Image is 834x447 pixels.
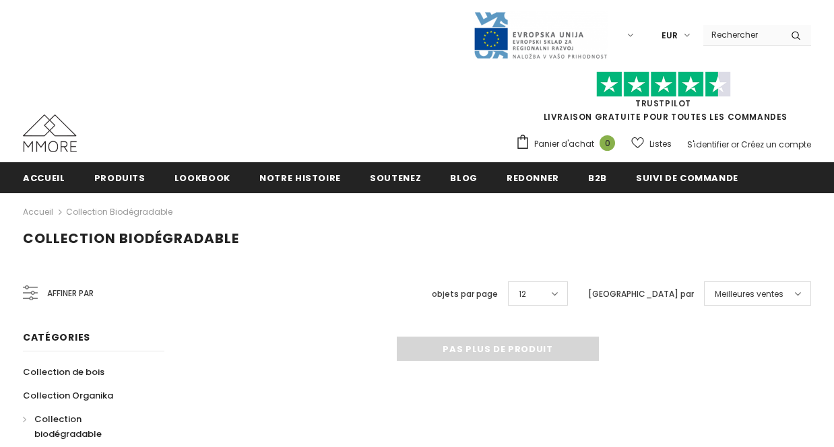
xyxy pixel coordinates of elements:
label: [GEOGRAPHIC_DATA] par [588,287,694,301]
span: Accueil [23,172,65,184]
a: Collection Organika [23,384,113,407]
label: objets par page [432,287,498,301]
span: Collection biodégradable [34,413,102,440]
a: Suivi de commande [636,162,738,193]
a: Produits [94,162,146,193]
input: Search Site [703,25,781,44]
a: Accueil [23,162,65,193]
img: Cas MMORE [23,114,77,152]
span: Blog [450,172,478,184]
a: Collection biodégradable [23,407,150,446]
a: Accueil [23,204,53,220]
span: Notre histoire [259,172,341,184]
a: B2B [588,162,607,193]
span: Catégories [23,331,90,344]
a: TrustPilot [635,98,691,109]
a: Blog [450,162,478,193]
span: Suivi de commande [636,172,738,184]
a: Redonner [507,162,559,193]
span: B2B [588,172,607,184]
a: Collection biodégradable [66,206,172,217]
a: S'identifier [687,139,729,150]
span: LIVRAISON GRATUITE POUR TOUTES LES COMMANDES [515,77,811,123]
img: Javni Razpis [473,11,608,60]
a: Panier d'achat 0 [515,134,622,154]
span: Affiner par [47,286,94,301]
span: soutenez [370,172,421,184]
span: or [731,139,739,150]
a: Javni Razpis [473,29,608,40]
span: Panier d'achat [534,137,594,151]
span: EUR [662,29,678,42]
span: Produits [94,172,146,184]
span: Lookbook [174,172,230,184]
span: 12 [519,287,526,301]
span: Meilleures ventes [715,287,783,301]
a: Notre histoire [259,162,341,193]
span: Collection de bois [23,366,104,378]
span: Collection Organika [23,389,113,402]
a: Créez un compte [741,139,811,150]
span: 0 [600,135,615,151]
span: Collection biodégradable [23,229,239,248]
a: Collection de bois [23,360,104,384]
img: Faites confiance aux étoiles pilotes [596,71,731,98]
a: soutenez [370,162,421,193]
span: Redonner [507,172,559,184]
span: Listes [649,137,672,151]
a: Listes [631,132,672,156]
a: Lookbook [174,162,230,193]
